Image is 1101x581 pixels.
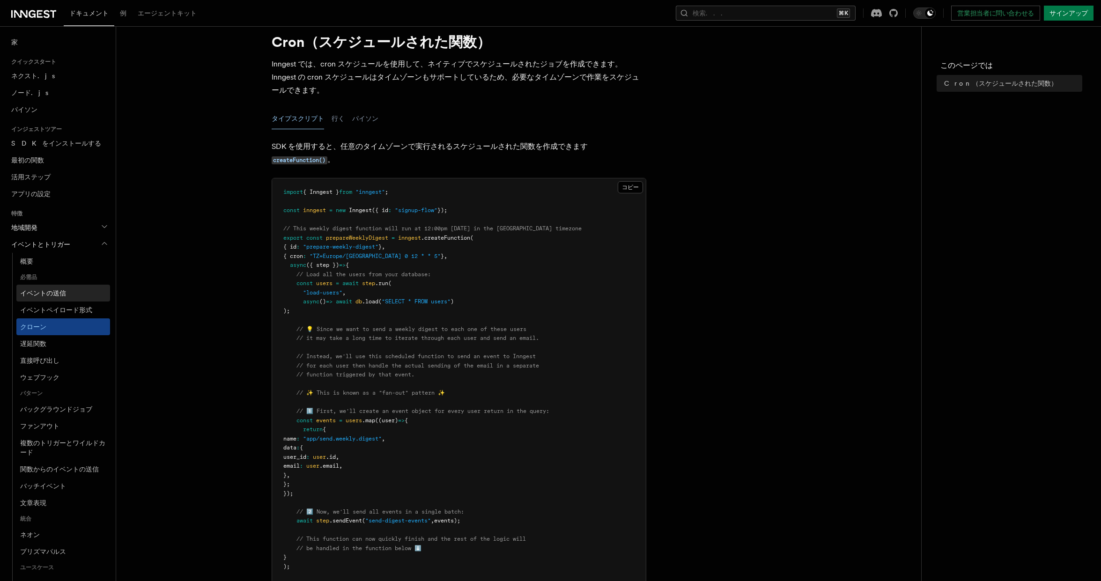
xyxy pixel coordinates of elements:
[372,207,388,213] span: ({ id
[11,140,101,147] font: SDKをインストールする
[20,306,92,314] font: イベントペイロード形式
[319,463,339,469] span: .email
[362,517,365,524] span: (
[120,9,126,17] font: 例
[444,253,447,259] span: ,
[20,374,59,381] font: ウェブフック
[339,189,352,195] span: from
[398,235,421,241] span: inngest
[20,439,105,456] font: 複数のトリガーとワイルドカード
[7,101,110,118] a: パイソン
[20,405,92,413] font: バックグラウンドジョブ
[362,417,375,424] span: .map
[392,235,395,241] span: =
[306,454,310,460] span: :
[11,89,48,96] font: ノード.js
[20,257,33,265] font: 概要
[287,472,290,478] span: ,
[693,9,728,17] font: 検索...
[310,253,441,259] span: "TZ=Europe/[GEOGRAPHIC_DATA] 0 12 * * 5"
[20,548,66,555] font: プリズマパルス
[7,219,110,236] button: 地域開発
[434,517,460,524] span: events);
[326,298,333,305] span: =>
[272,142,588,151] font: SDK を使用すると、任意のタイムゾーンで実行されるスケジュールされた関数を作成できます
[16,461,110,478] a: 関数からのイベントの送信
[362,298,378,305] span: .load
[283,243,296,250] span: { id
[316,417,336,424] span: events
[382,243,385,250] span: ,
[11,241,70,248] font: イベントとトリガー
[327,155,335,164] font: 。
[272,155,327,164] a: createFunction()
[336,298,352,305] span: await
[296,417,313,424] span: const
[1044,6,1094,21] a: サインアップ
[336,454,339,460] span: ,
[16,369,110,386] a: ウェブフック
[316,280,333,287] span: users
[7,169,110,185] a: 活用ステップ
[16,526,110,543] a: ネオン
[272,156,327,164] code: createFunction()
[20,422,59,430] font: ファンアウト
[20,274,37,280] font: 必需品
[1049,9,1088,17] font: サインアップ
[11,210,22,217] font: 特徴
[303,243,378,250] span: "prepare-weekly-digest"
[283,308,290,314] span: );
[7,34,110,51] a: 家
[20,564,54,571] font: ユースケース
[296,371,414,378] span: // function triggered by that event.
[837,8,850,18] kbd: ⌘K
[332,115,345,122] font: 行く
[951,6,1040,21] a: 営業担当者に問い合わせる
[11,173,51,181] font: 活用ステップ
[296,326,526,332] span: // 💡 Since we want to send a weekly digest to each one of these users
[283,563,290,570] span: );
[11,156,44,164] font: 最初の関数
[283,189,303,195] span: import
[138,9,197,17] font: エージェントキット
[362,280,375,287] span: step
[336,280,339,287] span: =
[405,417,408,424] span: {
[346,417,362,424] span: users
[7,67,110,84] a: ネクスト.js
[283,444,296,451] span: data
[16,434,110,461] a: 複数のトリガーとワイルドカード
[676,6,856,21] button: 検索...⌘K
[16,335,110,352] a: 遅延関数
[437,207,447,213] span: });
[16,401,110,418] a: バックグラウンドジョブ
[451,298,454,305] span: )
[7,185,110,202] a: アプリの設定
[618,181,643,193] button: コピー
[306,463,319,469] span: user
[20,465,99,473] font: 関数からのイベントの送信
[316,517,329,524] span: step
[355,189,385,195] span: "inngest"
[20,340,46,347] font: 遅延関数
[296,444,300,451] span: :
[16,285,110,302] a: イベントの送信
[339,463,342,469] span: ,
[339,262,346,268] span: =>
[296,536,526,542] span: // This function can now quickly finish and the rest of the logic will
[349,207,372,213] span: Inngest
[296,408,549,414] span: // 1️⃣ First, we'll create an event object for every user return in the query:
[296,243,300,250] span: :
[375,417,398,424] span: ((user)
[20,531,40,538] font: ネオン
[296,271,431,278] span: // Load all the users from your database:
[329,207,333,213] span: =
[283,481,290,487] span: };
[300,463,303,469] span: :
[355,298,362,305] span: db
[20,515,31,522] font: 統合
[11,190,51,198] font: アプリの設定
[342,289,346,296] span: ,
[303,426,323,433] span: return
[272,33,491,50] font: Cron（スケジュールされた関数）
